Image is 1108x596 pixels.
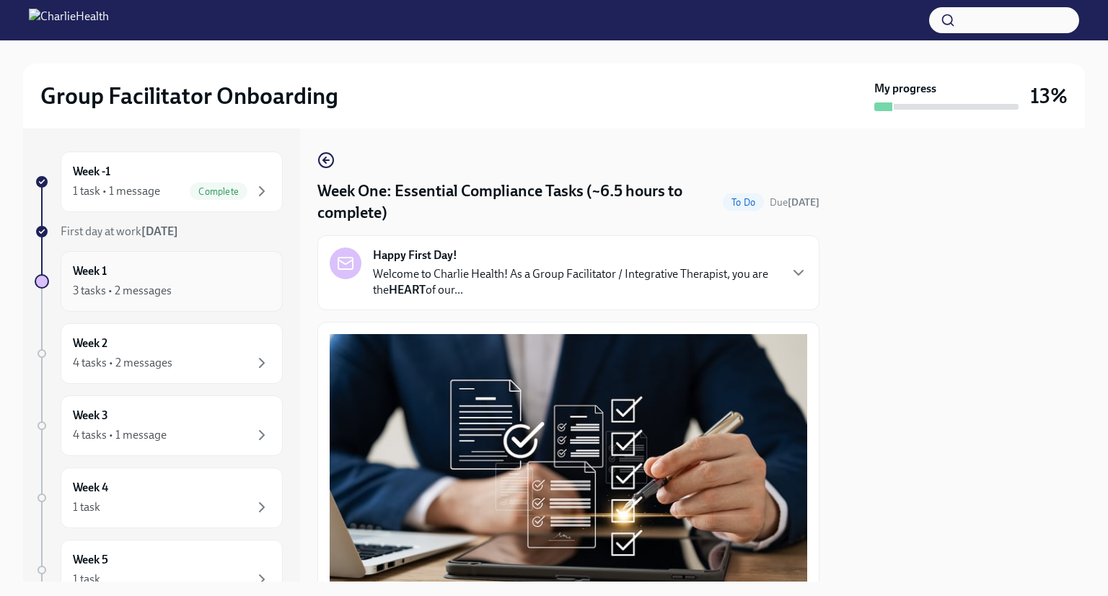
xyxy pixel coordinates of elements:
[61,224,178,238] span: First day at work
[73,164,110,180] h6: Week -1
[389,283,426,297] strong: HEART
[73,552,108,568] h6: Week 5
[770,196,819,209] span: September 22nd, 2025 09:00
[35,468,283,528] a: Week 41 task
[35,395,283,456] a: Week 34 tasks • 1 message
[317,180,717,224] h4: Week One: Essential Compliance Tasks (~6.5 hours to complete)
[73,571,100,587] div: 1 task
[73,408,108,424] h6: Week 3
[73,283,172,299] div: 3 tasks • 2 messages
[40,82,338,110] h2: Group Facilitator Onboarding
[29,9,109,32] img: CharlieHealth
[73,336,107,351] h6: Week 2
[35,251,283,312] a: Week 13 tasks • 2 messages
[73,183,160,199] div: 1 task • 1 message
[788,196,819,209] strong: [DATE]
[73,355,172,371] div: 4 tasks • 2 messages
[373,266,778,298] p: Welcome to Charlie Health! As a Group Facilitator / Integrative Therapist, you are the of our...
[73,480,108,496] h6: Week 4
[330,334,807,584] button: Zoom image
[35,152,283,212] a: Week -11 task • 1 messageComplete
[73,427,167,443] div: 4 tasks • 1 message
[73,263,107,279] h6: Week 1
[141,224,178,238] strong: [DATE]
[1030,83,1068,109] h3: 13%
[190,186,247,197] span: Complete
[73,499,100,515] div: 1 task
[373,247,457,263] strong: Happy First Day!
[35,224,283,240] a: First day at work[DATE]
[35,323,283,384] a: Week 24 tasks • 2 messages
[770,196,819,209] span: Due
[874,81,936,97] strong: My progress
[723,197,764,208] span: To Do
